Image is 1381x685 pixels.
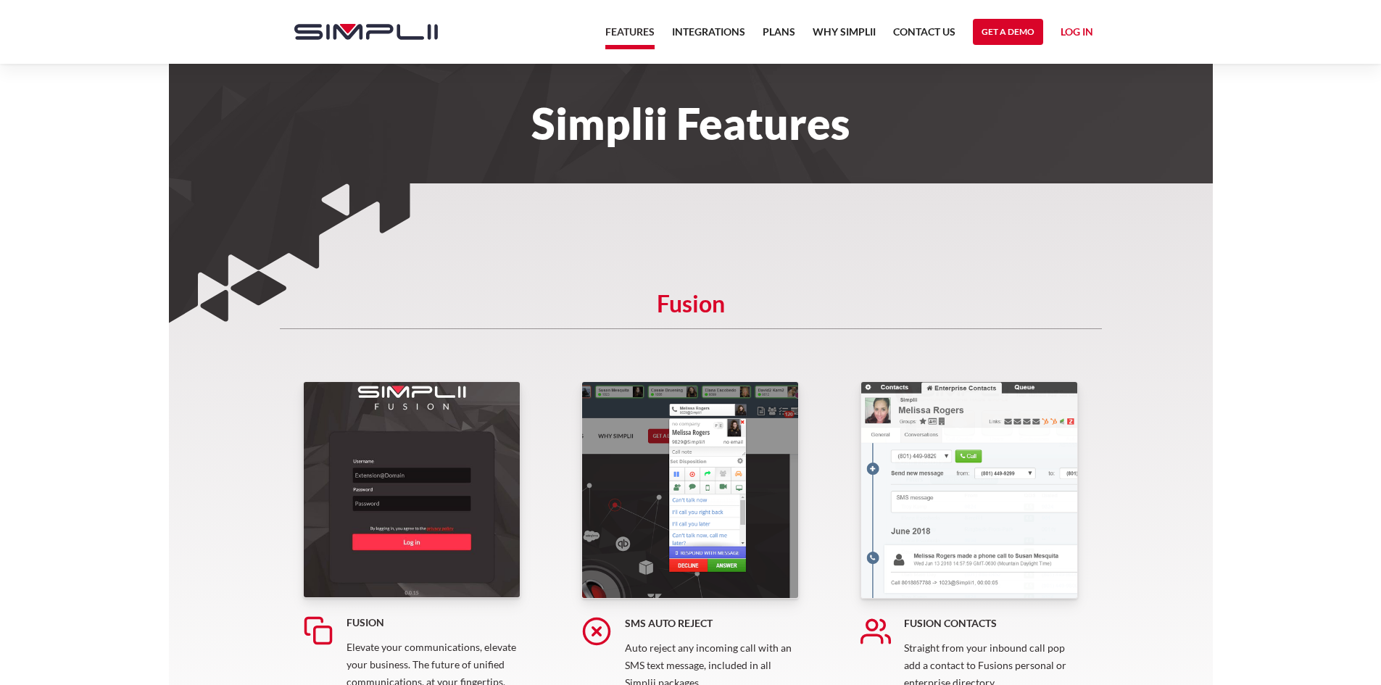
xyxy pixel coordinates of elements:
[893,23,955,49] a: Contact US
[280,296,1102,329] h5: Fusion
[672,23,745,49] a: Integrations
[813,23,876,49] a: Why Simplii
[605,23,655,49] a: Features
[904,616,1078,631] h5: Fusion Contacts
[625,616,799,631] h5: SMS Auto Reject
[973,19,1043,45] a: Get a Demo
[763,23,795,49] a: Plans
[280,107,1102,139] h1: Simplii Features
[294,24,438,40] img: Simplii
[1061,23,1093,45] a: Log in
[347,615,521,630] h5: Fusion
